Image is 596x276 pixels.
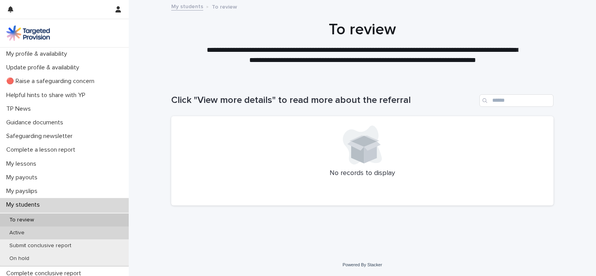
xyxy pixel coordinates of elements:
[212,2,237,11] p: To review
[3,217,40,223] p: To review
[3,188,44,195] p: My payslips
[171,2,203,11] a: My students
[3,50,73,58] p: My profile & availability
[171,20,553,39] h1: To review
[3,174,44,181] p: My payouts
[3,119,69,126] p: Guidance documents
[479,94,553,107] input: Search
[3,201,46,209] p: My students
[3,230,31,236] p: Active
[3,133,79,140] p: Safeguarding newsletter
[3,105,37,113] p: TP News
[3,242,78,249] p: Submit conclusive report
[3,255,35,262] p: On hold
[181,169,544,178] p: No records to display
[3,160,43,168] p: My lessons
[171,95,476,106] h1: Click "View more details" to read more about the referral
[342,262,382,267] a: Powered By Stacker
[3,64,85,71] p: Update profile & availability
[6,25,50,41] img: M5nRWzHhSzIhMunXDL62
[3,92,92,99] p: Helpful hints to share with YP
[3,78,101,85] p: 🔴 Raise a safeguarding concern
[3,146,82,154] p: Complete a lesson report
